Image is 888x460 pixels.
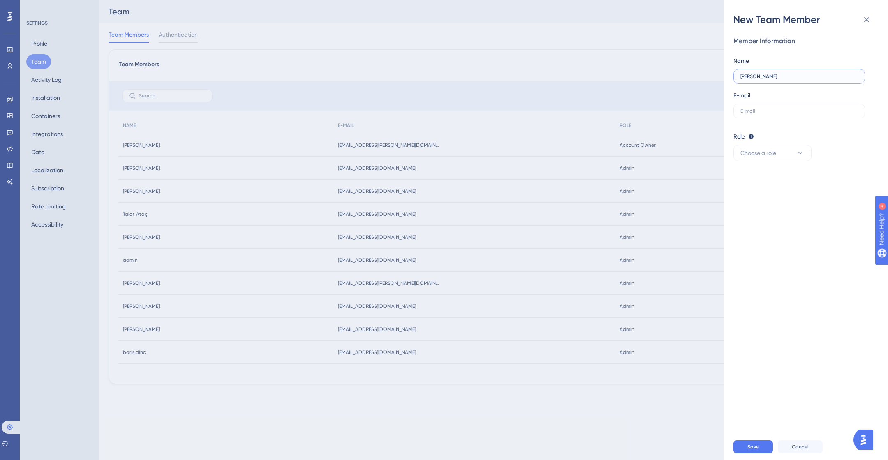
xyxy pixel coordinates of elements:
[733,132,745,141] span: Role
[747,444,759,450] span: Save
[740,74,858,79] input: Name
[733,440,773,453] button: Save
[778,440,823,453] button: Cancel
[740,108,858,114] input: E-mail
[853,428,878,452] iframe: UserGuiding AI Assistant Launcher
[733,56,749,66] div: Name
[740,148,776,158] span: Choose a role
[733,145,812,161] button: Choose a role
[733,36,872,46] div: Member Information
[19,2,51,12] span: Need Help?
[57,4,60,11] div: 4
[733,90,750,100] div: E-mail
[733,13,878,26] div: New Team Member
[792,444,809,450] span: Cancel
